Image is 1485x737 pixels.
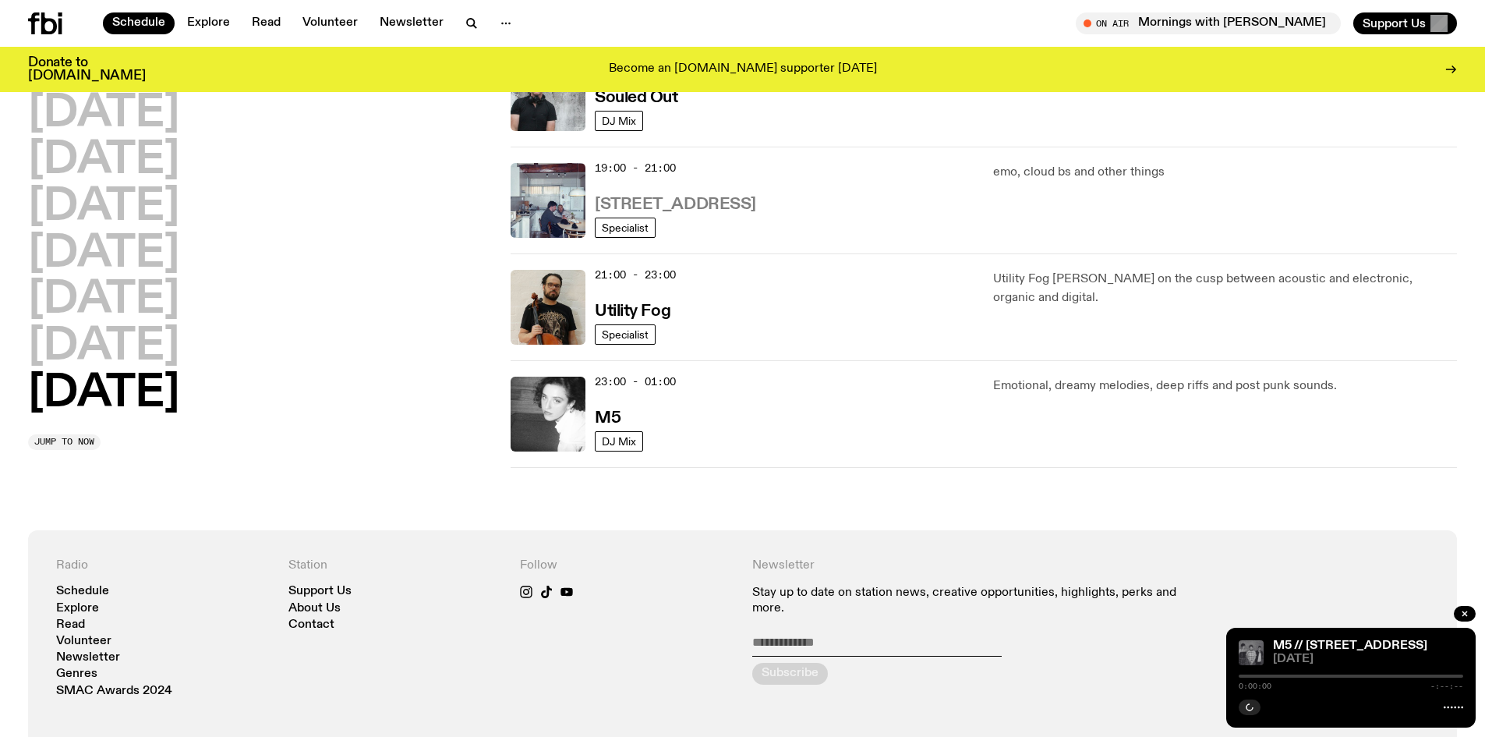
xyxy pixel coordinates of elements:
[993,377,1457,395] p: Emotional, dreamy melodies, deep riffs and post punk sounds.
[602,435,636,447] span: DJ Mix
[511,56,585,131] img: Stephen looks directly at the camera, wearing a black tee, black sunglasses and headphones around...
[56,586,109,597] a: Schedule
[28,56,146,83] h3: Donate to [DOMAIN_NAME]
[752,586,1197,615] p: Stay up to date on station news, creative opportunities, highlights, perks and more.
[1430,682,1463,690] span: -:--:--
[1239,682,1271,690] span: 0:00:00
[288,619,334,631] a: Contact
[28,232,179,276] button: [DATE]
[511,270,585,345] img: Peter holds a cello, wearing a black graphic tee and glasses. He looks directly at the camera aga...
[1076,12,1341,34] button: On AirMornings with [PERSON_NAME] / the return of the feral
[293,12,367,34] a: Volunteer
[103,12,175,34] a: Schedule
[56,603,99,615] a: Explore
[1353,12,1457,34] button: Support Us
[56,668,97,680] a: Genres
[511,163,585,238] img: Pat sits at a dining table with his profile facing the camera. Rhea sits to his left facing the c...
[178,12,239,34] a: Explore
[288,558,502,573] h4: Station
[595,374,676,389] span: 23:00 - 01:00
[288,603,341,615] a: About Us
[1273,640,1427,652] a: M5 // [STREET_ADDRESS]
[595,161,676,175] span: 19:00 - 21:00
[595,431,643,452] a: DJ Mix
[28,186,179,229] button: [DATE]
[595,407,621,427] a: M5
[56,636,111,647] a: Volunteer
[242,12,290,34] a: Read
[595,111,643,131] a: DJ Mix
[595,303,670,320] h3: Utility Fog
[56,652,120,664] a: Newsletter
[752,663,828,685] button: Subscribe
[1363,16,1426,30] span: Support Us
[993,270,1457,307] p: Utility Fog [PERSON_NAME] on the cusp between acoustic and electronic, organic and digital.
[1273,654,1463,665] span: [DATE]
[602,221,649,233] span: Specialist
[56,686,172,697] a: SMAC Awards 2024
[595,87,678,106] a: Souled Out
[595,268,676,282] span: 21:00 - 23:00
[602,115,636,126] span: DJ Mix
[288,586,352,597] a: Support Us
[56,619,85,631] a: Read
[595,300,670,320] a: Utility Fog
[520,558,734,573] h4: Follow
[602,328,649,340] span: Specialist
[511,377,585,452] img: A black and white photo of Lilly wearing a white blouse and looking up at the camera.
[28,372,179,416] button: [DATE]
[28,278,179,322] button: [DATE]
[56,558,270,573] h4: Radio
[595,218,656,238] a: Specialist
[595,90,678,106] h3: Souled Out
[595,193,756,213] a: [STREET_ADDRESS]
[595,324,656,345] a: Specialist
[28,325,179,369] button: [DATE]
[28,434,101,450] button: Jump to now
[609,62,877,76] p: Become an [DOMAIN_NAME] supporter [DATE]
[595,197,756,213] h3: [STREET_ADDRESS]
[595,410,621,427] h3: M5
[28,92,179,136] button: [DATE]
[752,558,1197,573] h4: Newsletter
[28,139,179,182] button: [DATE]
[370,12,453,34] a: Newsletter
[993,163,1457,182] p: emo, cloud bs and other things
[34,438,94,446] span: Jump to now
